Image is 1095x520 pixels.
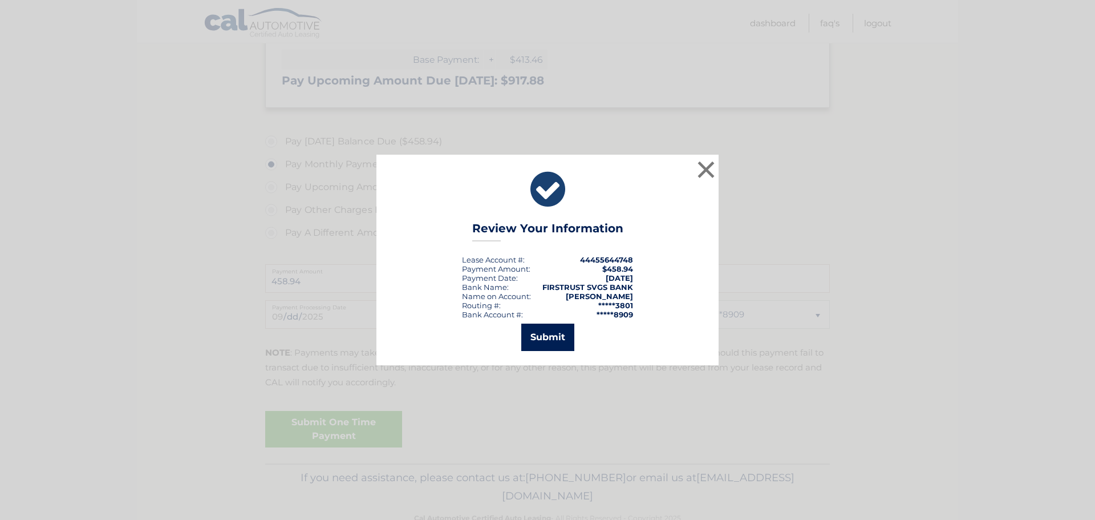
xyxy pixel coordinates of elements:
[462,292,531,301] div: Name on Account:
[566,292,633,301] strong: [PERSON_NAME]
[462,283,509,292] div: Bank Name:
[462,310,523,319] div: Bank Account #:
[580,255,633,264] strong: 44455644748
[462,301,501,310] div: Routing #:
[462,273,518,283] div: :
[606,273,633,283] span: [DATE]
[695,158,717,181] button: ×
[472,221,623,241] h3: Review Your Information
[462,264,530,273] div: Payment Amount:
[521,324,574,351] button: Submit
[462,273,516,283] span: Payment Date
[602,264,633,273] span: $458.94
[542,283,633,292] strong: FIRSTRUST SVGS BANK
[462,255,525,264] div: Lease Account #:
